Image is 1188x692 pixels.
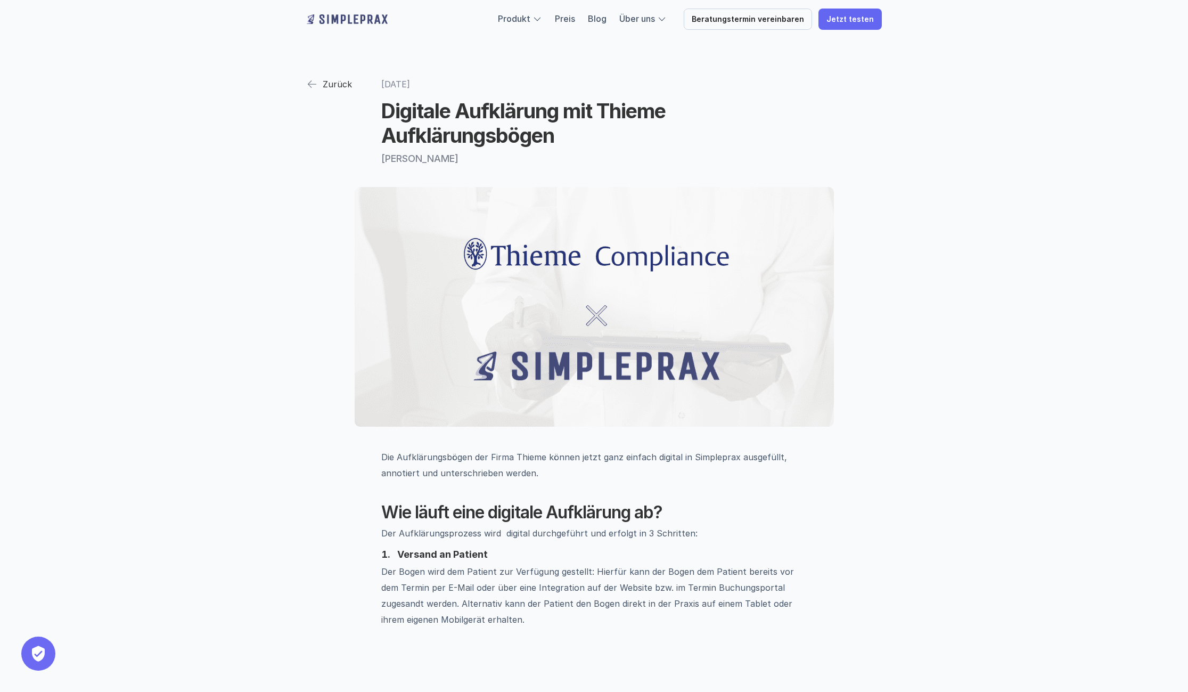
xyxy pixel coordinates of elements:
[381,99,807,148] h1: Digitale Aufklärung mit Thieme Aufklärungsbögen
[323,76,352,92] p: Zurück
[397,548,807,561] h5: Versand an Patient
[381,75,807,94] p: [DATE]
[381,153,807,165] p: [PERSON_NAME]
[381,564,807,628] p: Der Bogen wird dem Patient zur Verfügung gestellt: Hierfür kann der Bogen dem Patient bereits vor...
[818,9,882,30] a: Jetzt testen
[498,13,530,24] a: Produkt
[692,15,804,24] p: Beratungstermin vereinbaren
[381,449,807,481] p: Die Aufklärungsbögen der Firma Thieme können jetzt ganz einfach digital in Simpleprax ausgefüllt,...
[307,75,352,94] a: Zurück
[381,525,807,541] p: Der Aufklärungsprozess wird digital durchgeführt und erfolgt in 3 Schritten:
[684,9,812,30] a: Beratungstermin vereinbaren
[555,13,575,24] a: Preis
[588,13,607,24] a: Blog
[826,15,874,24] p: Jetzt testen
[619,13,655,24] a: Über uns
[381,502,807,523] h2: Wie läuft eine digitale Aufklärung ab?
